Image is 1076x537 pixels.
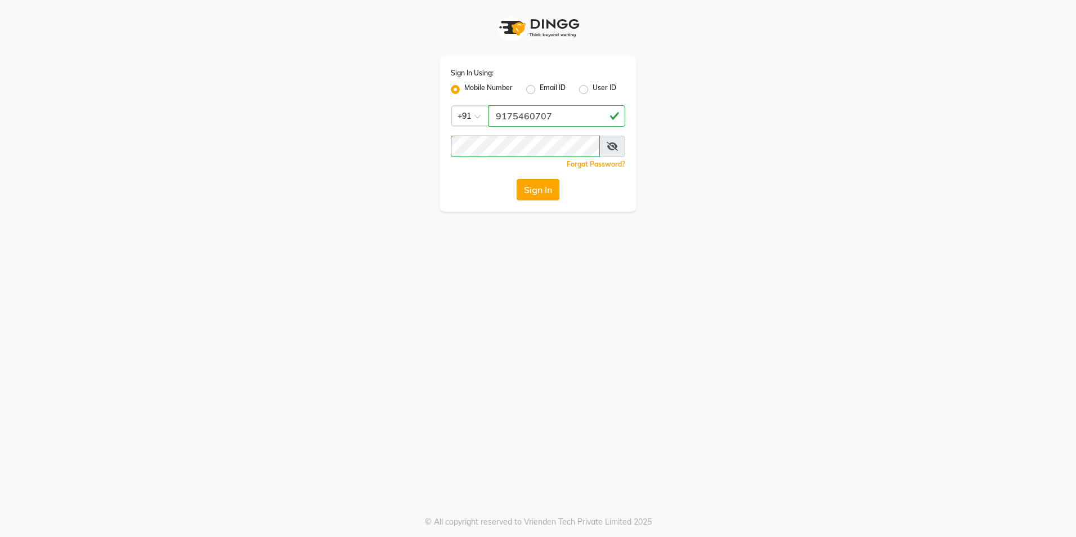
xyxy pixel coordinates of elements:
button: Sign In [517,179,559,200]
label: Sign In Using: [451,68,494,78]
label: Email ID [540,83,566,96]
label: User ID [593,83,616,96]
input: Username [451,136,600,157]
a: Forgot Password? [567,160,625,168]
label: Mobile Number [464,83,513,96]
input: Username [488,105,625,127]
img: logo1.svg [493,11,583,44]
